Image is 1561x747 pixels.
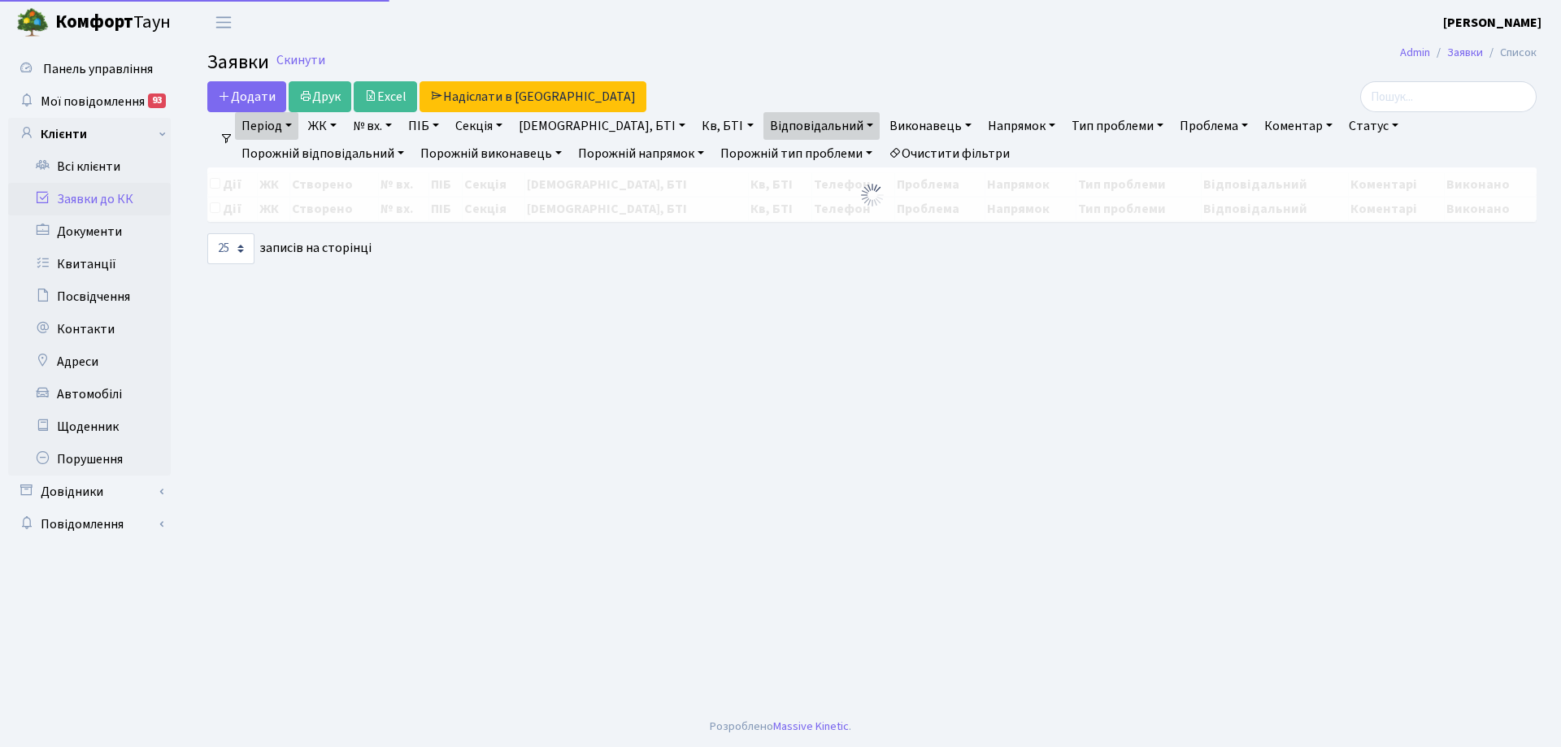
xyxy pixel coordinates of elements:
span: Додати [218,88,276,106]
button: Переключити навігацію [203,9,244,36]
a: Додати [207,81,286,112]
a: Порушення [8,443,171,476]
a: Друк [289,81,351,112]
a: Порожній напрямок [572,140,711,167]
a: Тип проблеми [1065,112,1170,140]
a: Адреси [8,345,171,378]
a: Повідомлення [8,508,171,541]
a: Заявки до КК [8,183,171,215]
a: Щоденник [8,410,171,443]
li: Список [1483,44,1537,62]
a: Очистити фільтри [882,140,1016,167]
a: Admin [1400,44,1430,61]
a: ПІБ [402,112,446,140]
a: Скинути [276,53,325,68]
a: Проблема [1173,112,1254,140]
select: записів на сторінці [207,233,254,264]
div: 93 [148,93,166,108]
a: Посвідчення [8,280,171,313]
a: Статус [1342,112,1405,140]
a: Панель управління [8,53,171,85]
a: Заявки [1447,44,1483,61]
a: [DEMOGRAPHIC_DATA], БТІ [512,112,692,140]
a: Кв, БТІ [695,112,759,140]
a: ЖК [302,112,343,140]
span: Заявки [207,48,269,76]
a: Коментар [1258,112,1339,140]
img: Обробка... [859,182,885,208]
span: Таун [55,9,171,37]
a: Виконавець [883,112,978,140]
img: logo.png [16,7,49,39]
a: Відповідальний [763,112,880,140]
a: Період [235,112,298,140]
b: Комфорт [55,9,133,35]
a: Всі клієнти [8,150,171,183]
a: Напрямок [981,112,1062,140]
div: Розроблено . [710,718,851,736]
input: Пошук... [1360,81,1537,112]
a: Порожній відповідальний [235,140,411,167]
a: № вх. [346,112,398,140]
a: Massive Kinetic [773,718,849,735]
a: Квитанції [8,248,171,280]
a: Порожній виконавець [414,140,568,167]
a: [PERSON_NAME] [1443,13,1541,33]
a: Автомобілі [8,378,171,410]
a: Порожній тип проблеми [714,140,879,167]
a: Довідники [8,476,171,508]
b: [PERSON_NAME] [1443,14,1541,32]
a: Надіслати в [GEOGRAPHIC_DATA] [420,81,646,112]
span: Панель управління [43,60,153,78]
a: Документи [8,215,171,248]
label: записів на сторінці [207,233,372,264]
a: Клієнти [8,118,171,150]
a: Мої повідомлення93 [8,85,171,118]
nav: breadcrumb [1376,36,1561,70]
a: Excel [354,81,417,112]
a: Секція [449,112,509,140]
span: Мої повідомлення [41,93,145,111]
a: Контакти [8,313,171,345]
